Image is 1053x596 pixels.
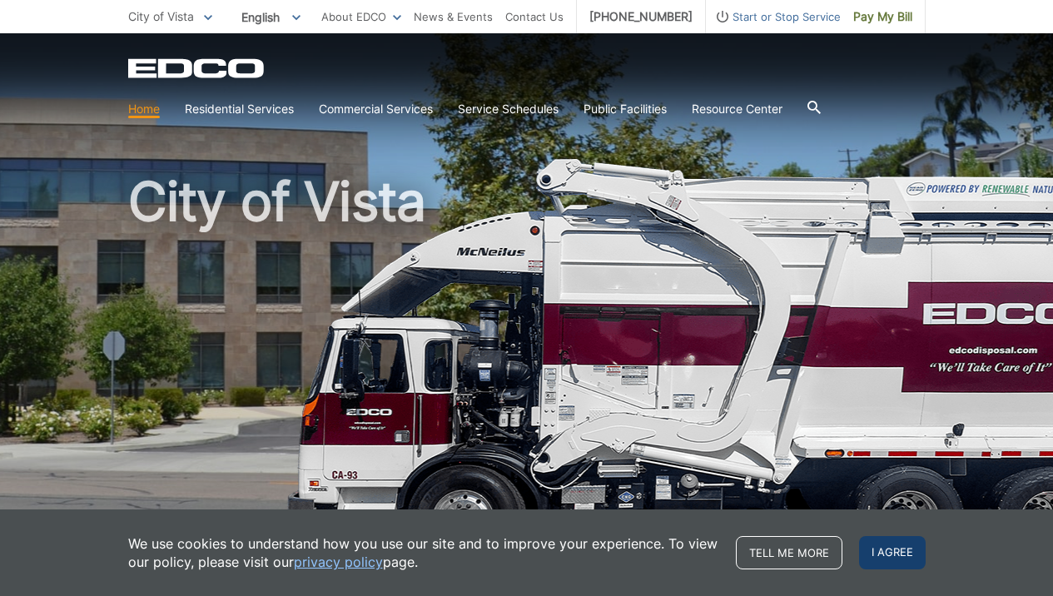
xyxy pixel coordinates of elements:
a: Commercial Services [319,100,433,118]
span: I agree [859,536,926,569]
a: Resource Center [692,100,782,118]
a: EDCD logo. Return to the homepage. [128,58,266,78]
a: privacy policy [294,553,383,571]
span: Pay My Bill [853,7,912,26]
a: About EDCO [321,7,401,26]
a: News & Events [414,7,493,26]
a: Contact Us [505,7,564,26]
h1: City of Vista [128,175,926,540]
a: Service Schedules [458,100,559,118]
a: Residential Services [185,100,294,118]
a: Public Facilities [584,100,667,118]
a: Tell me more [736,536,842,569]
p: We use cookies to understand how you use our site and to improve your experience. To view our pol... [128,534,719,571]
span: City of Vista [128,9,194,23]
span: English [229,3,313,31]
a: Home [128,100,160,118]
